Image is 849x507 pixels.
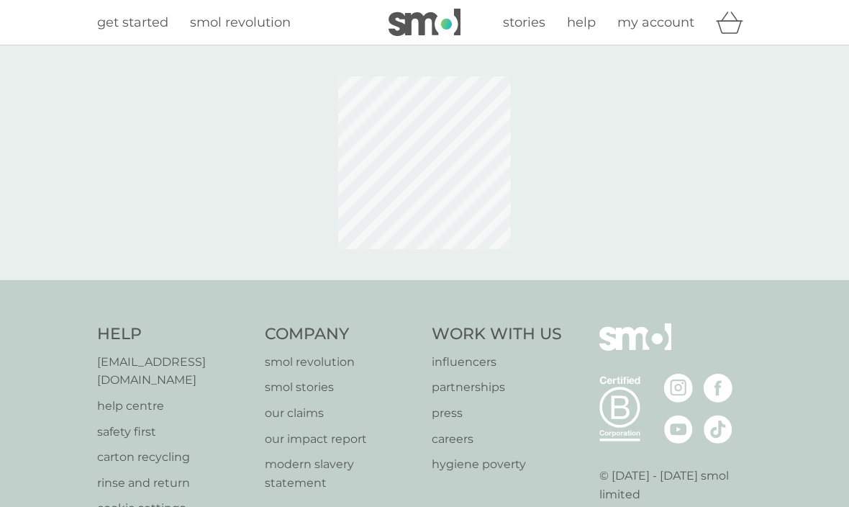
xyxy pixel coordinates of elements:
[432,430,562,449] a: careers
[97,423,250,441] a: safety first
[432,353,562,372] a: influencers
[617,12,694,33] a: my account
[265,378,418,397] a: smol stories
[704,415,732,444] img: visit the smol Tiktok page
[503,12,545,33] a: stories
[503,14,545,30] span: stories
[432,455,562,474] a: hygiene poverty
[97,323,250,346] h4: Help
[97,474,250,493] a: rinse and return
[599,467,753,503] p: © [DATE] - [DATE] smol limited
[432,404,562,423] a: press
[389,9,460,36] img: smol
[704,374,732,403] img: visit the smol Facebook page
[599,323,671,372] img: smol
[617,14,694,30] span: my account
[97,448,250,467] a: carton recycling
[567,14,596,30] span: help
[97,397,250,416] a: help centre
[97,353,250,390] a: [EMAIL_ADDRESS][DOMAIN_NAME]
[664,415,693,444] img: visit the smol Youtube page
[664,374,693,403] img: visit the smol Instagram page
[190,14,291,30] span: smol revolution
[265,455,418,492] a: modern slavery statement
[716,8,752,37] div: basket
[432,378,562,397] a: partnerships
[567,12,596,33] a: help
[265,430,418,449] a: our impact report
[190,12,291,33] a: smol revolution
[265,353,418,372] a: smol revolution
[432,323,562,346] h4: Work With Us
[265,323,418,346] h4: Company
[265,404,418,423] a: our claims
[97,12,168,33] a: get started
[97,14,168,30] span: get started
